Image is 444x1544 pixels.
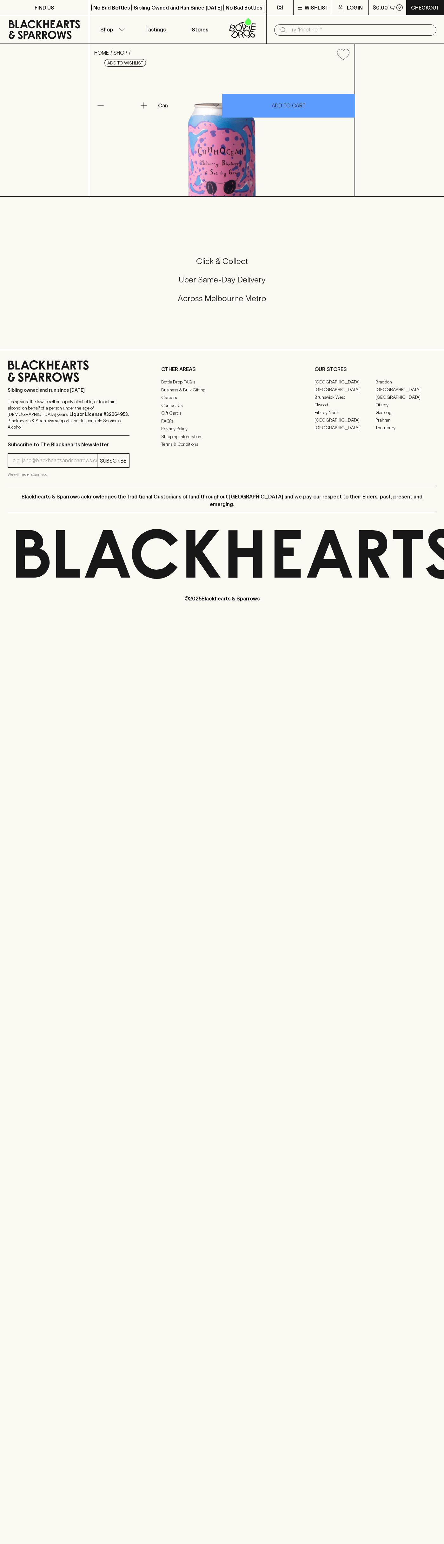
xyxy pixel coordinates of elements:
[161,365,283,373] p: OTHER AREAS
[192,26,208,33] p: Stores
[94,50,109,56] a: HOME
[100,26,113,33] p: Shop
[315,409,375,416] a: Fitzroy North
[145,26,166,33] p: Tastings
[178,15,222,44] a: Stores
[375,386,436,393] a: [GEOGRAPHIC_DATA]
[347,4,363,11] p: Login
[100,457,127,464] p: SUBSCRIBE
[156,99,222,112] div: Can
[161,402,283,409] a: Contact Us
[272,102,306,109] p: ADD TO CART
[375,378,436,386] a: Braddon
[161,441,283,448] a: Terms & Conditions
[70,412,128,417] strong: Liquor License #32064953
[289,25,431,35] input: Try "Pinot noir"
[305,4,329,11] p: Wishlist
[315,378,375,386] a: [GEOGRAPHIC_DATA]
[8,471,129,477] p: We will never spam you
[114,50,127,56] a: SHOP
[315,365,436,373] p: OUR STORES
[13,456,97,466] input: e.g. jane@blackheartsandsparrows.com.au
[398,6,401,9] p: 0
[8,231,436,337] div: Call to action block
[161,410,283,417] a: Gift Cards
[35,4,54,11] p: FIND US
[8,398,129,430] p: It is against the law to sell or supply alcohol to, or to obtain alcohol on behalf of a person un...
[8,441,129,448] p: Subscribe to The Blackhearts Newsletter
[222,94,355,118] button: ADD TO CART
[315,393,375,401] a: Brunswick West
[315,424,375,431] a: [GEOGRAPHIC_DATA]
[161,378,283,386] a: Bottle Drop FAQ's
[375,409,436,416] a: Geelong
[97,454,129,467] button: SUBSCRIBE
[89,65,355,196] img: 52554.png
[89,15,134,44] button: Shop
[161,433,283,440] a: Shipping Information
[161,417,283,425] a: FAQ's
[158,102,168,109] p: Can
[12,493,432,508] p: Blackhearts & Sparrows acknowledges the traditional Custodians of land throughout [GEOGRAPHIC_DAT...
[375,424,436,431] a: Thornbury
[8,387,129,393] p: Sibling owned and run since [DATE]
[375,393,436,401] a: [GEOGRAPHIC_DATA]
[8,274,436,285] h5: Uber Same-Day Delivery
[133,15,178,44] a: Tastings
[335,46,352,63] button: Add to wishlist
[315,386,375,393] a: [GEOGRAPHIC_DATA]
[315,401,375,409] a: Elwood
[8,293,436,304] h5: Across Melbourne Metro
[161,425,283,433] a: Privacy Policy
[375,401,436,409] a: Fitzroy
[411,4,440,11] p: Checkout
[375,416,436,424] a: Prahran
[161,394,283,402] a: Careers
[104,59,146,67] button: Add to wishlist
[8,256,436,267] h5: Click & Collect
[315,416,375,424] a: [GEOGRAPHIC_DATA]
[373,4,388,11] p: $0.00
[161,386,283,394] a: Business & Bulk Gifting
